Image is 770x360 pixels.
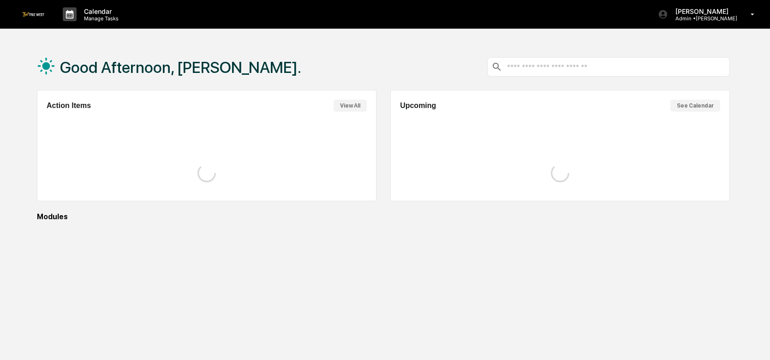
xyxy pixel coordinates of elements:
h1: Good Afternoon, [PERSON_NAME]. [60,58,301,77]
p: Admin • [PERSON_NAME] [668,15,737,22]
button: View All [334,100,367,112]
h2: Action Items [47,102,91,110]
h2: Upcoming [400,102,436,110]
img: logo [22,12,44,16]
div: Modules [37,212,730,221]
p: Manage Tasks [77,15,123,22]
button: See Calendar [670,100,720,112]
p: [PERSON_NAME] [668,7,737,15]
p: Calendar [77,7,123,15]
